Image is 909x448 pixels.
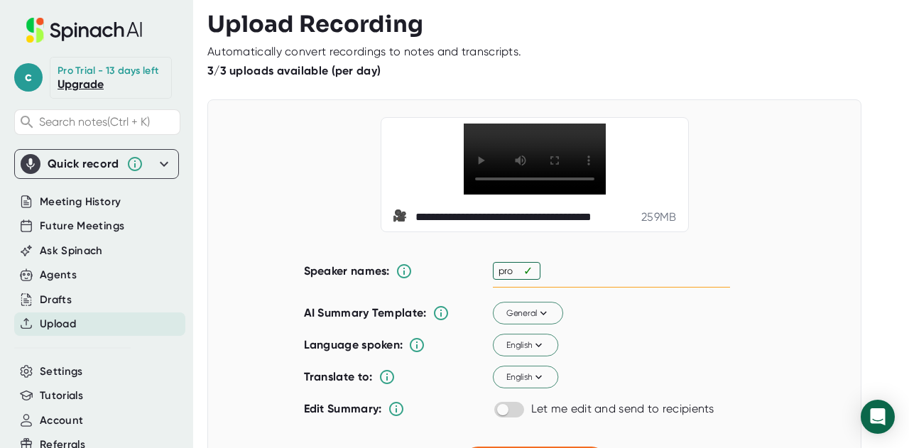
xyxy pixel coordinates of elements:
[39,115,150,129] span: Search notes (Ctrl + K)
[493,334,558,357] button: English
[304,370,373,383] b: Translate to:
[393,209,410,226] span: video
[58,65,158,77] div: Pro Trial - 13 days left
[861,400,895,434] div: Open Intercom Messenger
[641,210,677,224] div: 259 MB
[493,366,558,389] button: English
[304,306,427,320] b: AI Summary Template:
[40,267,77,283] button: Agents
[21,150,173,178] div: Quick record
[506,339,545,351] span: English
[40,194,121,210] button: Meeting History
[506,371,545,383] span: English
[40,243,103,259] button: Ask Spinach
[40,388,83,404] button: Tutorials
[40,364,83,380] button: Settings
[531,402,714,416] div: Let me edit and send to recipients
[207,45,521,59] div: Automatically convert recordings to notes and transcripts.
[40,292,72,308] button: Drafts
[207,64,381,77] b: 3/3 uploads available (per day)
[40,218,124,234] button: Future Meetings
[304,402,382,415] b: Edit Summary:
[48,157,119,171] div: Quick record
[58,77,104,91] a: Upgrade
[304,338,403,351] b: Language spoken:
[40,413,83,429] button: Account
[40,316,76,332] button: Upload
[523,264,536,278] div: ✓
[207,11,895,38] h3: Upload Recording
[304,264,390,278] b: Speaker names:
[14,63,43,92] span: c
[493,302,563,325] button: General
[506,307,550,319] span: General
